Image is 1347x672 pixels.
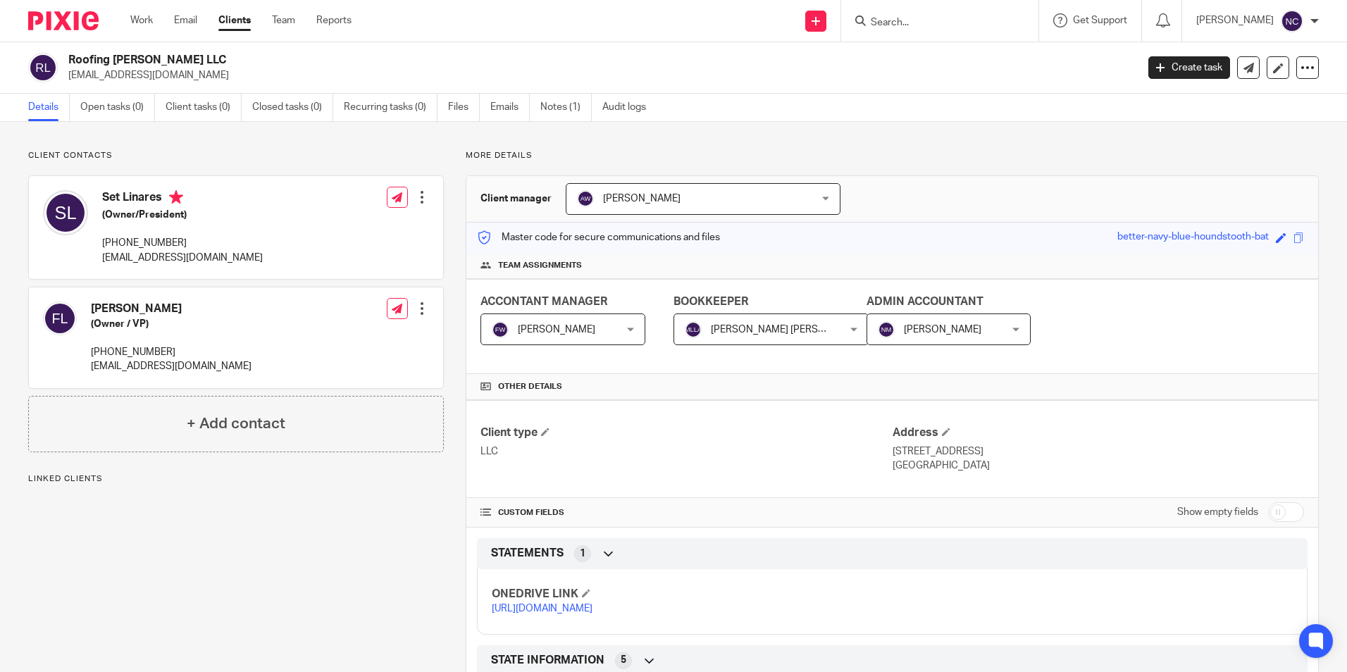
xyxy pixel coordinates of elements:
p: [EMAIL_ADDRESS][DOMAIN_NAME] [68,68,1127,82]
span: Team assignments [498,260,582,271]
a: Open tasks (0) [80,94,155,121]
h4: + Add contact [187,413,285,435]
a: Emails [490,94,530,121]
img: svg%3E [878,321,895,338]
h4: ONEDRIVE LINK [492,587,892,602]
h2: Roofing [PERSON_NAME] LLC [68,53,915,68]
h5: (Owner/President) [102,208,263,222]
p: [PERSON_NAME] [1196,13,1274,27]
h4: Address [893,425,1304,440]
p: Client contacts [28,150,444,161]
p: [STREET_ADDRESS] [893,444,1304,459]
p: [GEOGRAPHIC_DATA] [893,459,1304,473]
p: LLC [480,444,892,459]
input: Search [869,17,996,30]
span: STATEMENTS [491,546,564,561]
a: Reports [316,13,352,27]
a: Closed tasks (0) [252,94,333,121]
p: [PHONE_NUMBER] [102,236,263,250]
p: [EMAIL_ADDRESS][DOMAIN_NAME] [102,251,263,265]
p: Linked clients [28,473,444,485]
a: Clients [218,13,251,27]
i: Primary [169,190,183,204]
a: Client tasks (0) [166,94,242,121]
p: Master code for secure communications and files [477,230,720,244]
h3: Client manager [480,192,552,206]
h4: CUSTOM FIELDS [480,507,892,518]
h4: Set Linares [102,190,263,208]
img: svg%3E [577,190,594,207]
img: svg%3E [492,321,509,338]
span: ACCONTANT MANAGER [480,296,607,307]
img: svg%3E [43,190,88,235]
span: 1 [580,547,585,561]
h4: Client type [480,425,892,440]
img: svg%3E [28,53,58,82]
h4: [PERSON_NAME] [91,301,252,316]
a: Audit logs [602,94,657,121]
p: More details [466,150,1319,161]
a: Recurring tasks (0) [344,94,437,121]
a: Team [272,13,295,27]
a: Work [130,13,153,27]
label: Show empty fields [1177,505,1258,519]
a: Email [174,13,197,27]
h5: (Owner / VP) [91,317,252,331]
img: svg%3E [685,321,702,338]
img: svg%3E [1281,10,1303,32]
span: [PERSON_NAME] [603,194,681,204]
span: STATE INFORMATION [491,653,604,668]
img: Pixie [28,11,99,30]
a: [URL][DOMAIN_NAME] [492,604,592,614]
img: svg%3E [43,301,77,335]
div: better-navy-blue-houndstooth-bat [1117,230,1269,246]
a: Create task [1148,56,1230,79]
a: Details [28,94,70,121]
a: Notes (1) [540,94,592,121]
p: [PHONE_NUMBER] [91,345,252,359]
span: 5 [621,653,626,667]
span: [PERSON_NAME] [518,325,595,335]
p: [EMAIL_ADDRESS][DOMAIN_NAME] [91,359,252,373]
span: [PERSON_NAME] [904,325,981,335]
a: Files [448,94,480,121]
span: BOOKKEEPER [673,296,748,307]
span: [PERSON_NAME] [PERSON_NAME] [711,325,868,335]
span: Other details [498,381,562,392]
span: ADMIN ACCOUNTANT [867,296,983,307]
span: Get Support [1073,15,1127,25]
